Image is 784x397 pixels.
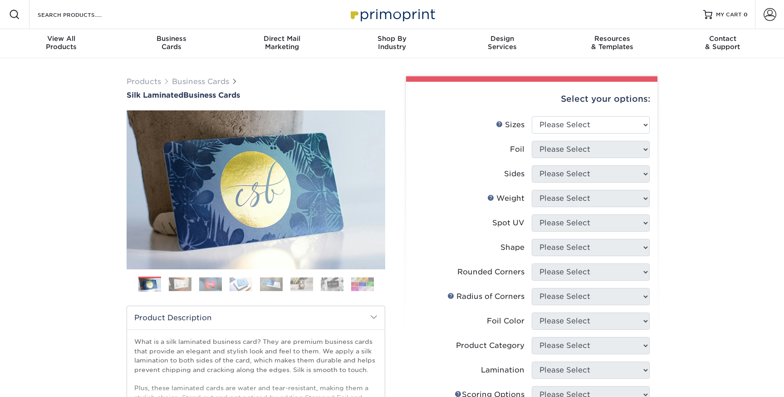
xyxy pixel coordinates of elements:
[457,267,524,278] div: Rounded Corners
[337,29,447,58] a: Shop ByIndustry
[456,340,524,351] div: Product Category
[667,35,778,43] span: Contact
[227,29,337,58] a: Direct MailMarketing
[117,35,227,43] span: Business
[481,365,524,376] div: Lamination
[117,35,227,51] div: Cards
[290,277,313,291] img: Business Cards 06
[321,277,343,291] img: Business Cards 07
[127,91,183,99] span: Silk Laminated
[716,11,742,19] span: MY CART
[667,35,778,51] div: & Support
[447,29,557,58] a: DesignServices
[227,35,337,51] div: Marketing
[260,277,283,291] img: Business Cards 05
[447,35,557,43] span: Design
[413,82,650,116] div: Select your options:
[6,35,117,51] div: Products
[37,9,125,20] input: SEARCH PRODUCTS.....
[500,242,524,253] div: Shape
[557,35,667,51] div: & Templates
[172,77,229,86] a: Business Cards
[127,77,161,86] a: Products
[487,193,524,204] div: Weight
[351,277,374,291] img: Business Cards 08
[199,277,222,291] img: Business Cards 03
[6,29,117,58] a: View AllProducts
[487,316,524,327] div: Foil Color
[230,277,252,291] img: Business Cards 04
[127,306,385,329] h2: Product Description
[127,91,385,99] a: Silk LaminatedBusiness Cards
[447,291,524,302] div: Radius of Corners
[127,91,385,99] h1: Business Cards
[138,273,161,296] img: Business Cards 01
[557,35,667,43] span: Resources
[127,60,385,319] img: Silk Laminated 01
[337,35,447,51] div: Industry
[447,35,557,51] div: Services
[504,169,524,179] div: Sides
[744,11,748,18] span: 0
[6,35,117,43] span: View All
[347,5,437,24] img: Primoprint
[169,277,191,291] img: Business Cards 02
[337,35,447,43] span: Shop By
[557,29,667,58] a: Resources& Templates
[227,35,337,43] span: Direct Mail
[496,119,524,130] div: Sizes
[510,144,524,155] div: Foil
[667,29,778,58] a: Contact& Support
[117,29,227,58] a: BusinessCards
[492,218,524,228] div: Spot UV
